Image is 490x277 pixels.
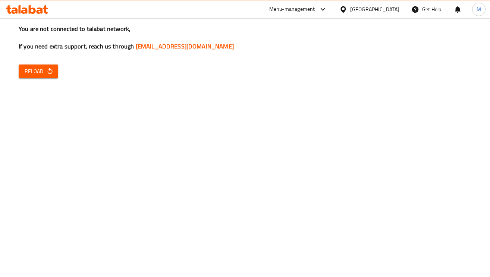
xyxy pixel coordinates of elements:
a: [EMAIL_ADDRESS][DOMAIN_NAME] [136,41,234,52]
button: Reload [19,64,58,78]
div: [GEOGRAPHIC_DATA] [350,5,399,13]
h3: You are not connected to talabat network, If you need extra support, reach us through [19,25,471,51]
div: Menu-management [269,5,315,14]
span: Reload [25,67,52,76]
span: M [477,5,481,13]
